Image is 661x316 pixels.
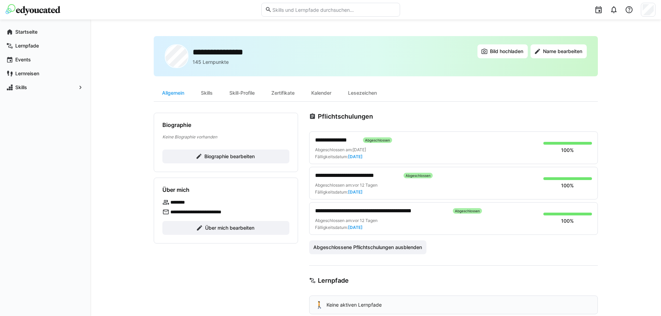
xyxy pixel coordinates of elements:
[315,147,366,153] div: Abgeschlossen am:
[353,182,378,188] span: vor 12 Tagen
[531,44,587,58] button: Name bearbeiten
[489,48,524,55] span: Bild hochladen
[203,153,256,160] span: Biographie bearbeiten
[315,301,324,308] div: 🚶
[561,147,574,154] div: 100%
[162,186,189,193] h4: Über mich
[162,121,191,128] h4: Biographie
[221,85,263,101] div: Skill-Profile
[162,134,289,140] p: Keine Biographie vorhanden
[363,137,392,143] div: Abgeschlossen
[348,189,363,195] span: [DATE]
[477,44,528,58] button: Bild hochladen
[315,218,378,223] div: Abgeschlossen am:
[318,277,349,284] h3: Lernpfade
[154,85,193,101] div: Allgemein
[318,113,373,120] h3: Pflichtschulungen
[561,217,574,224] div: 100%
[348,154,363,159] span: [DATE]
[303,85,340,101] div: Kalender
[327,301,382,308] p: Keine aktiven Lernpfade
[404,173,433,178] div: Abgeschlossen
[453,208,482,214] div: Abgeschlossen
[353,218,378,223] span: vor 12 Tagen
[162,221,289,235] button: Über mich bearbeiten
[315,182,378,188] div: Abgeschlossen am:
[315,189,363,195] div: Fälligkeitsdatum:
[312,244,423,251] span: Abgeschlossene Pflichtschulungen ausblenden
[309,240,427,254] button: Abgeschlossene Pflichtschulungen ausblenden
[315,225,363,230] div: Fälligkeitsdatum:
[204,224,255,231] span: Über mich bearbeiten
[162,150,289,163] button: Biographie bearbeiten
[348,225,363,230] span: [DATE]
[340,85,385,101] div: Lesezeichen
[193,59,229,66] p: 145 Lernpunkte
[542,48,583,55] span: Name bearbeiten
[315,154,363,160] div: Fälligkeitsdatum:
[272,7,396,13] input: Skills und Lernpfade durchsuchen…
[561,182,574,189] div: 100%
[193,85,221,101] div: Skills
[353,147,366,152] span: [DATE]
[263,85,303,101] div: Zertifikate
